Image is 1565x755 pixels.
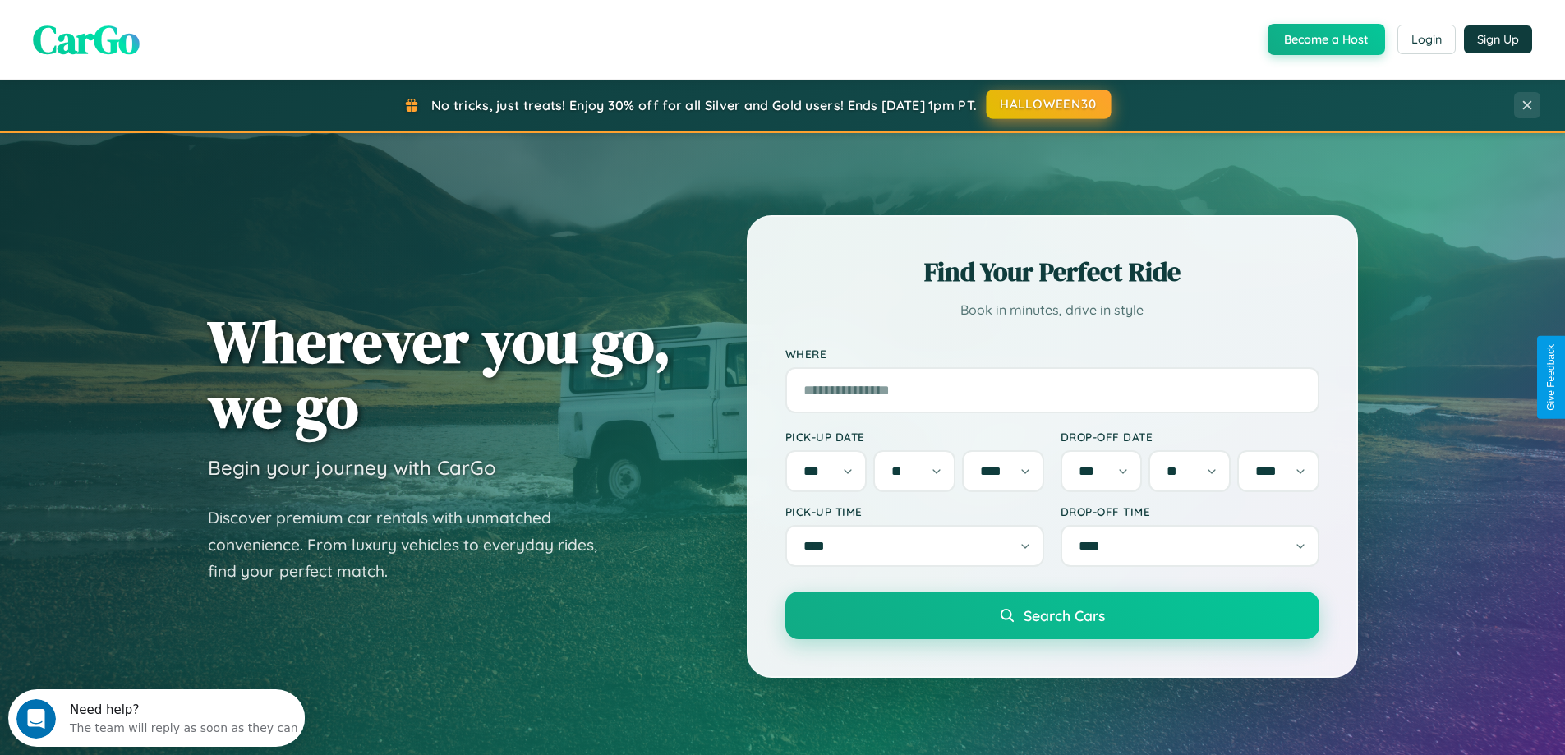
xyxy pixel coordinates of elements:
[785,430,1044,444] label: Pick-up Date
[785,298,1319,322] p: Book in minutes, drive in style
[1268,24,1385,55] button: Become a Host
[62,14,290,27] div: Need help?
[987,90,1112,119] button: HALLOWEEN30
[1464,25,1532,53] button: Sign Up
[62,27,290,44] div: The team will reply as soon as they can
[1024,606,1105,624] span: Search Cars
[208,504,619,585] p: Discover premium car rentals with unmatched convenience. From luxury vehicles to everyday rides, ...
[1061,504,1319,518] label: Drop-off Time
[8,689,305,747] iframe: Intercom live chat discovery launcher
[208,455,496,480] h3: Begin your journey with CarGo
[1545,344,1557,411] div: Give Feedback
[1061,430,1319,444] label: Drop-off Date
[431,97,977,113] span: No tricks, just treats! Enjoy 30% off for all Silver and Gold users! Ends [DATE] 1pm PT.
[785,347,1319,361] label: Where
[1397,25,1456,54] button: Login
[785,254,1319,290] h2: Find Your Perfect Ride
[7,7,306,52] div: Open Intercom Messenger
[785,504,1044,518] label: Pick-up Time
[785,592,1319,639] button: Search Cars
[33,12,140,67] span: CarGo
[208,309,671,439] h1: Wherever you go, we go
[16,699,56,739] iframe: Intercom live chat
